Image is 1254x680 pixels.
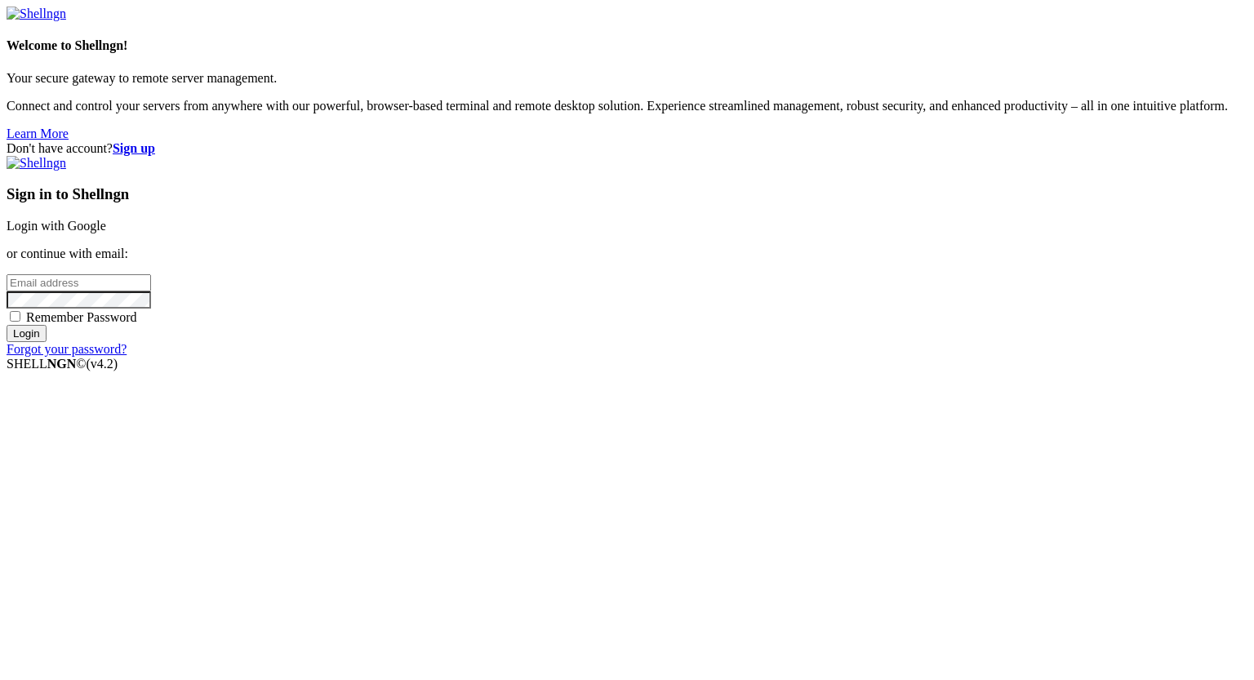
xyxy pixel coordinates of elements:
b: NGN [47,357,77,371]
span: Remember Password [26,310,137,324]
a: Learn More [7,127,69,140]
p: Connect and control your servers from anywhere with our powerful, browser-based terminal and remo... [7,99,1247,113]
input: Login [7,325,47,342]
h4: Welcome to Shellngn! [7,38,1247,53]
a: Sign up [113,141,155,155]
a: Forgot your password? [7,342,127,356]
img: Shellngn [7,156,66,171]
div: Don't have account? [7,141,1247,156]
span: SHELL © [7,357,118,371]
a: Login with Google [7,219,106,233]
p: or continue with email: [7,247,1247,261]
input: Email address [7,274,151,291]
img: Shellngn [7,7,66,21]
input: Remember Password [10,311,20,322]
span: 4.2.0 [87,357,118,371]
h3: Sign in to Shellngn [7,185,1247,203]
p: Your secure gateway to remote server management. [7,71,1247,86]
